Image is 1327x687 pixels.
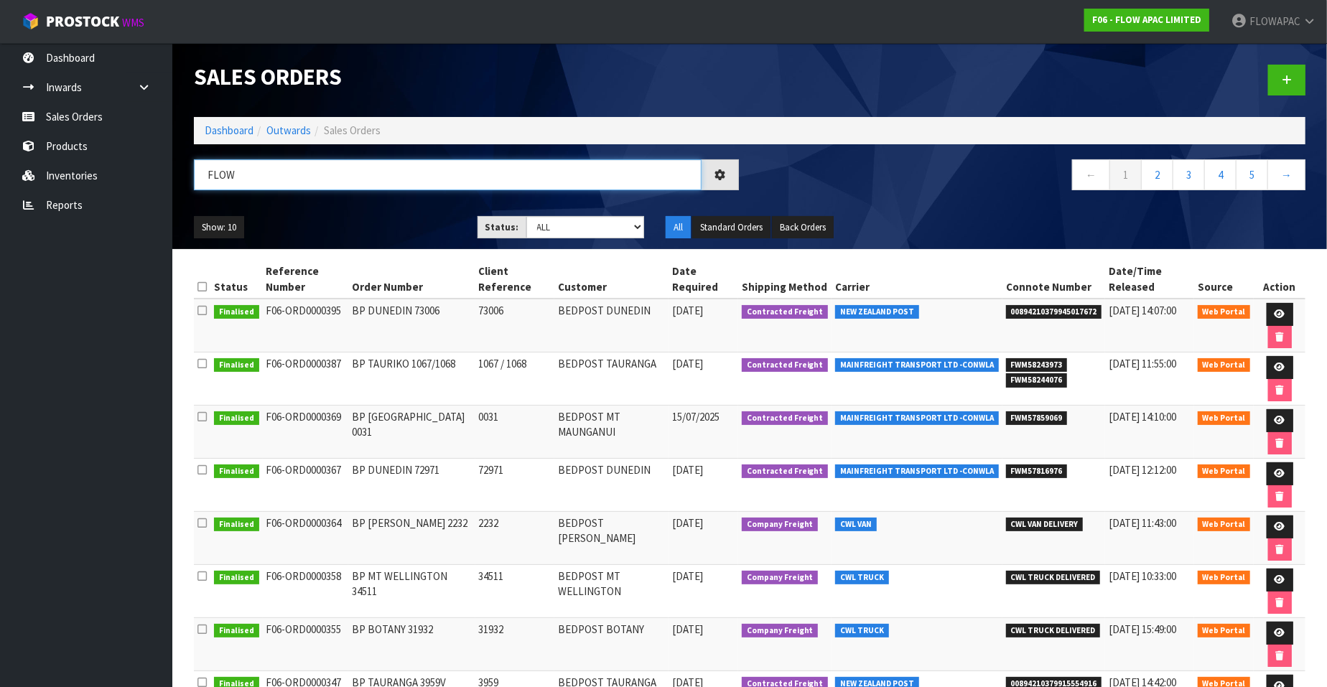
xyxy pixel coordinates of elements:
[1198,411,1251,426] span: Web Portal
[760,159,1305,195] nav: Page navigation
[1141,159,1173,190] a: 2
[214,411,259,426] span: Finalised
[475,260,555,299] th: Client Reference
[214,464,259,479] span: Finalised
[1109,159,1142,190] a: 1
[742,464,829,479] span: Contracted Freight
[348,459,475,512] td: BP DUNEDIN 72971
[742,624,819,638] span: Company Freight
[672,357,703,370] span: [DATE]
[263,512,349,565] td: F06-ORD0000364
[348,406,475,459] td: BP [GEOGRAPHIC_DATA] 0031
[348,352,475,406] td: BP TAURIKO 1067/1068
[554,352,669,406] td: BEDPOST TAURANGA
[738,260,832,299] th: Shipping Method
[1109,410,1176,424] span: [DATE] 14:10:00
[1109,463,1176,477] span: [DATE] 12:12:00
[742,518,819,532] span: Company Freight
[1198,624,1251,638] span: Web Portal
[1109,622,1176,636] span: [DATE] 15:49:00
[554,618,669,671] td: BEDPOST BOTANY
[1072,159,1110,190] a: ←
[742,305,829,319] span: Contracted Freight
[214,358,259,373] span: Finalised
[835,464,999,479] span: MAINFREIGHT TRANSPORT LTD -CONWLA
[1006,518,1084,532] span: CWL VAN DELIVERY
[1006,624,1101,638] span: CWL TRUCK DELIVERED
[672,410,720,424] span: 15/07/2025
[1109,569,1176,583] span: [DATE] 10:33:00
[263,299,349,352] td: F06-ORD0000395
[1006,358,1068,373] span: FWM58243973
[214,305,259,319] span: Finalised
[263,565,349,618] td: F06-ORD0000358
[485,221,519,233] strong: Status:
[1249,14,1300,28] span: FLOWAPAC
[348,299,475,352] td: BP DUNEDIN 73006
[835,571,889,585] span: CWL TRUCK
[672,622,703,636] span: [DATE]
[554,299,669,352] td: BEDPOST DUNEDIN
[194,159,702,190] input: Search sales orders
[263,352,349,406] td: F06-ORD0000387
[742,571,819,585] span: Company Freight
[1006,373,1068,388] span: FWM58244076
[1198,464,1251,479] span: Web Portal
[835,411,999,426] span: MAINFREIGHT TRANSPORT LTD -CONWLA
[348,260,475,299] th: Order Number
[1236,159,1268,190] a: 5
[554,512,669,565] td: BEDPOST [PERSON_NAME]
[214,518,259,532] span: Finalised
[194,216,244,239] button: Show: 10
[835,305,919,319] span: NEW ZEALAND POST
[1092,14,1201,26] strong: F06 - FLOW APAC LIMITED
[210,260,263,299] th: Status
[1198,358,1251,373] span: Web Portal
[1109,304,1176,317] span: [DATE] 14:07:00
[46,12,119,31] span: ProStock
[348,618,475,671] td: BP BOTANY 31932
[122,16,144,29] small: WMS
[1198,305,1251,319] span: Web Portal
[1006,571,1101,585] span: CWL TRUCK DELIVERED
[1002,260,1106,299] th: Connote Number
[554,459,669,512] td: BEDPOST DUNEDIN
[263,406,349,459] td: F06-ORD0000369
[263,260,349,299] th: Reference Number
[475,299,555,352] td: 73006
[772,216,834,239] button: Back Orders
[666,216,691,239] button: All
[1006,464,1068,479] span: FWM57816976
[554,406,669,459] td: BEDPOST MT MAUNGANUI
[1267,159,1305,190] a: →
[1109,516,1176,530] span: [DATE] 11:43:00
[475,352,555,406] td: 1067 / 1068
[835,624,889,638] span: CWL TRUCK
[742,358,829,373] span: Contracted Freight
[214,571,259,585] span: Finalised
[554,565,669,618] td: BEDPOST MT WELLINGTON
[263,618,349,671] td: F06-ORD0000355
[1198,571,1251,585] span: Web Portal
[475,459,555,512] td: 72971
[475,512,555,565] td: 2232
[348,512,475,565] td: BP [PERSON_NAME] 2232
[672,516,703,530] span: [DATE]
[832,260,1002,299] th: Carrier
[205,123,253,137] a: Dashboard
[1198,518,1251,532] span: Web Portal
[1204,159,1237,190] a: 4
[475,406,555,459] td: 0031
[1105,260,1193,299] th: Date/Time Released
[1109,357,1176,370] span: [DATE] 11:55:00
[835,358,999,373] span: MAINFREIGHT TRANSPORT LTD -CONWLA
[475,565,555,618] td: 34511
[1006,411,1068,426] span: FWM57859069
[669,260,738,299] th: Date Required
[1254,260,1305,299] th: Action
[1173,159,1205,190] a: 3
[1194,260,1254,299] th: Source
[554,260,669,299] th: Customer
[266,123,311,137] a: Outwards
[672,304,703,317] span: [DATE]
